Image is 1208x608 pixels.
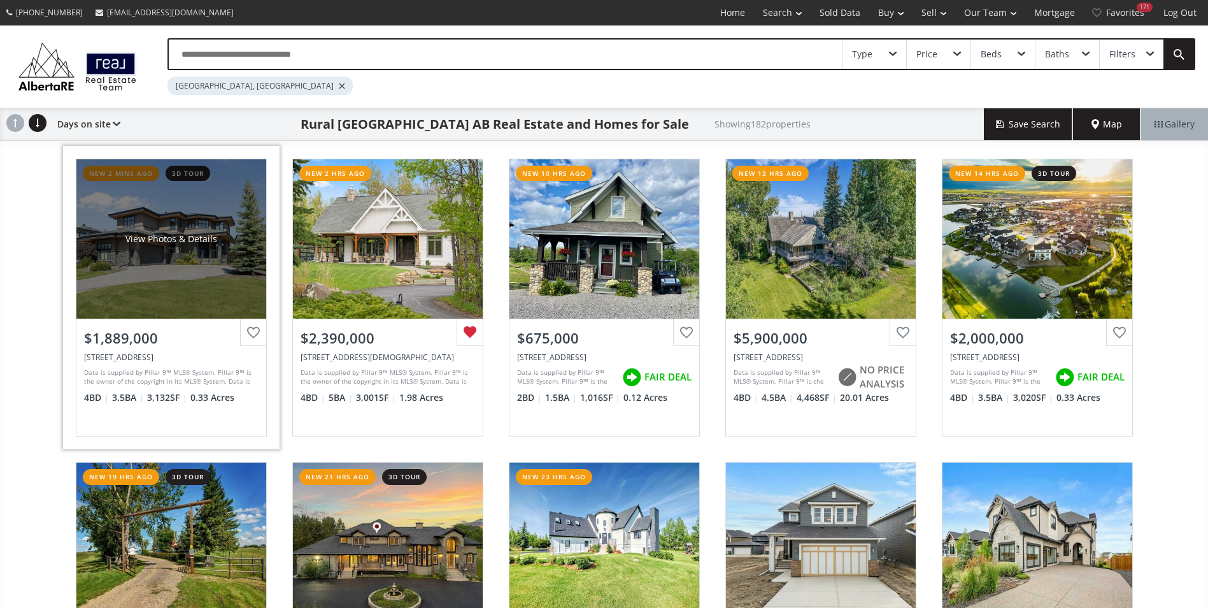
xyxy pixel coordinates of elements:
span: 3.5 BA [978,391,1010,404]
span: 2 BD [517,391,542,404]
div: $2,390,000 [301,328,475,348]
img: rating icon [1052,365,1077,390]
span: 5 BA [329,391,353,404]
span: 4 BD [84,391,109,404]
div: Data is supplied by Pillar 9™ MLS® System. Pillar 9™ is the owner of the copyright in its MLS® Sy... [301,368,472,387]
div: 112 Church Ranches Place, Rural Rocky View County, AB T3R 1B1 [301,352,475,363]
div: Filters [1109,50,1135,59]
div: 60 Pike Court, Rural Rocky View County, AB T3Z 0G5 [950,352,1125,363]
a: new 2 mins ago3d tourView Photos & Details$1,889,000[STREET_ADDRESS]Data is supplied by Pillar 9™... [63,146,280,449]
a: new 14 hrs ago3d tour$2,000,000[STREET_ADDRESS]Data is supplied by Pillar 9™ MLS® System. Pillar ... [929,146,1146,449]
div: [GEOGRAPHIC_DATA], [GEOGRAPHIC_DATA] [167,76,353,95]
div: $2,000,000 [950,328,1125,348]
div: 171 [1137,3,1153,12]
div: $1,889,000 [84,328,259,348]
span: 3.5 BA [112,391,144,404]
span: [PHONE_NUMBER] [16,7,83,18]
span: 4 BD [734,391,758,404]
h2: Showing 182 properties [714,119,811,129]
span: 1,016 SF [580,391,620,404]
div: Gallery [1140,108,1208,140]
div: Map [1073,108,1140,140]
span: 4 BD [950,391,975,404]
div: 67 Stoneypointe Place, Rural Rocky View County, AB T3L 0C9 [84,352,259,363]
span: 4 BD [301,391,325,404]
button: Save Search [984,108,1073,140]
div: Data is supplied by Pillar 9™ MLS® System. Pillar 9™ is the owner of the copyright in its MLS® Sy... [950,368,1049,387]
span: 3,020 SF [1013,391,1053,404]
a: new 2 hrs ago$2,390,000[STREET_ADDRESS][DEMOGRAPHIC_DATA]Data is supplied by Pillar 9™ MLS® Syste... [280,146,496,449]
span: 4,468 SF [797,391,837,404]
div: 249 Cottageclub Crescent, Rural Rocky View County, AB T4C1B1 [517,352,692,363]
span: [EMAIL_ADDRESS][DOMAIN_NAME] [107,7,234,18]
span: 4.5 BA [762,391,793,404]
div: Data is supplied by Pillar 9™ MLS® System. Pillar 9™ is the owner of the copyright in its MLS® Sy... [517,368,616,387]
span: Map [1091,118,1122,131]
span: 3,132 SF [147,391,187,404]
a: new 13 hrs ago$5,900,000[STREET_ADDRESS]Data is supplied by Pillar 9™ MLS® System. Pillar 9™ is t... [713,146,929,449]
div: Data is supplied by Pillar 9™ MLS® System. Pillar 9™ is the owner of the copyright in its MLS® Sy... [84,368,255,387]
span: Gallery [1155,118,1195,131]
img: rating icon [619,365,644,390]
div: Price [916,50,937,59]
div: 237 Escarpment Drive, Rural Rocky View County, AB T3Z3M8 [734,352,908,363]
div: Data is supplied by Pillar 9™ MLS® System. Pillar 9™ is the owner of the copyright in its MLS® Sy... [734,368,831,387]
div: View Photos & Details [125,233,217,245]
h1: Rural [GEOGRAPHIC_DATA] AB Real Estate and Homes for Sale [301,115,689,133]
span: 1.5 BA [545,391,577,404]
a: new 10 hrs ago$675,000[STREET_ADDRESS]Data is supplied by Pillar 9™ MLS® System. Pillar 9™ is the... [496,146,713,449]
span: 0.12 Acres [623,391,667,404]
div: Baths [1045,50,1069,59]
span: 3,001 SF [356,391,396,404]
img: rating icon [834,365,860,390]
span: 20.01 Acres [840,391,889,404]
div: $5,900,000 [734,328,908,348]
span: 0.33 Acres [1056,391,1100,404]
div: Beds [981,50,1002,59]
span: FAIR DEAL [1077,370,1125,384]
div: Type [852,50,872,59]
span: 0.33 Acres [190,391,234,404]
span: FAIR DEAL [644,370,692,384]
div: Days on site [51,108,120,140]
div: $675,000 [517,328,692,348]
span: 1.98 Acres [399,391,443,404]
img: Logo [13,40,142,94]
span: NO PRICE ANALYSIS [860,363,908,391]
a: [EMAIL_ADDRESS][DOMAIN_NAME] [89,1,240,24]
